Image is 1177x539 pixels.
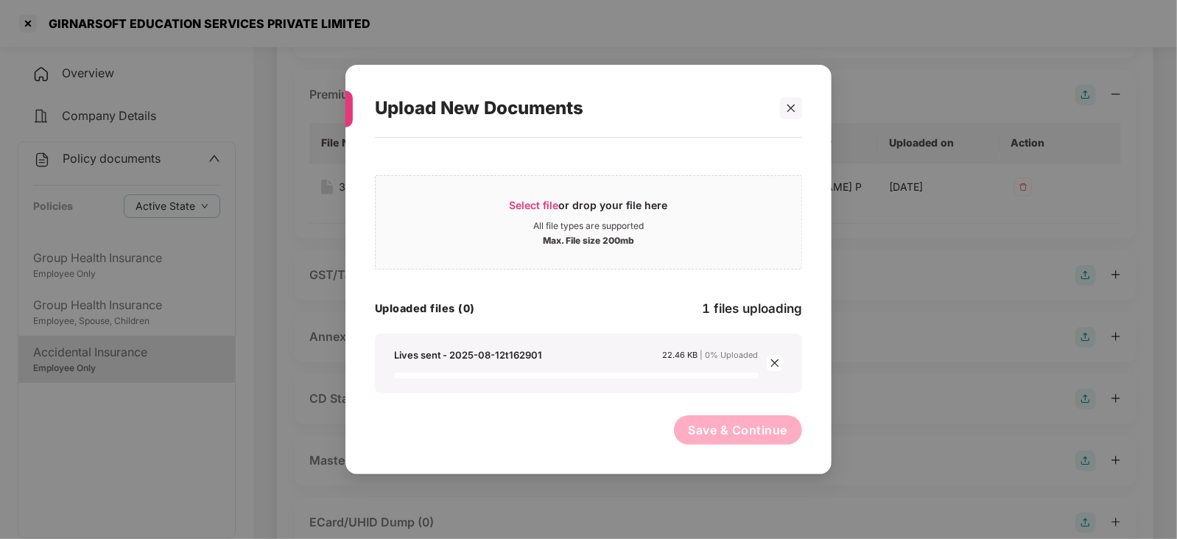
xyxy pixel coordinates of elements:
[375,301,475,316] h4: Uploaded files (0)
[674,415,803,445] button: Save & Continue
[702,299,802,319] div: 1 files uploading
[394,348,543,362] div: Lives sent - 2025-08-12t162901
[700,350,759,360] span: | 0% Uploaded
[510,199,559,211] span: Select file
[767,355,783,371] span: close
[375,80,767,137] div: Upload New Documents
[786,103,796,113] span: close
[543,232,634,247] div: Max. File size 200mb
[533,220,644,232] div: All file types are supported
[376,187,801,258] span: Select fileor drop your file hereAll file types are supportedMax. File size 200mb
[663,350,698,360] span: 22.46 KB
[510,198,668,220] div: or drop your file here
